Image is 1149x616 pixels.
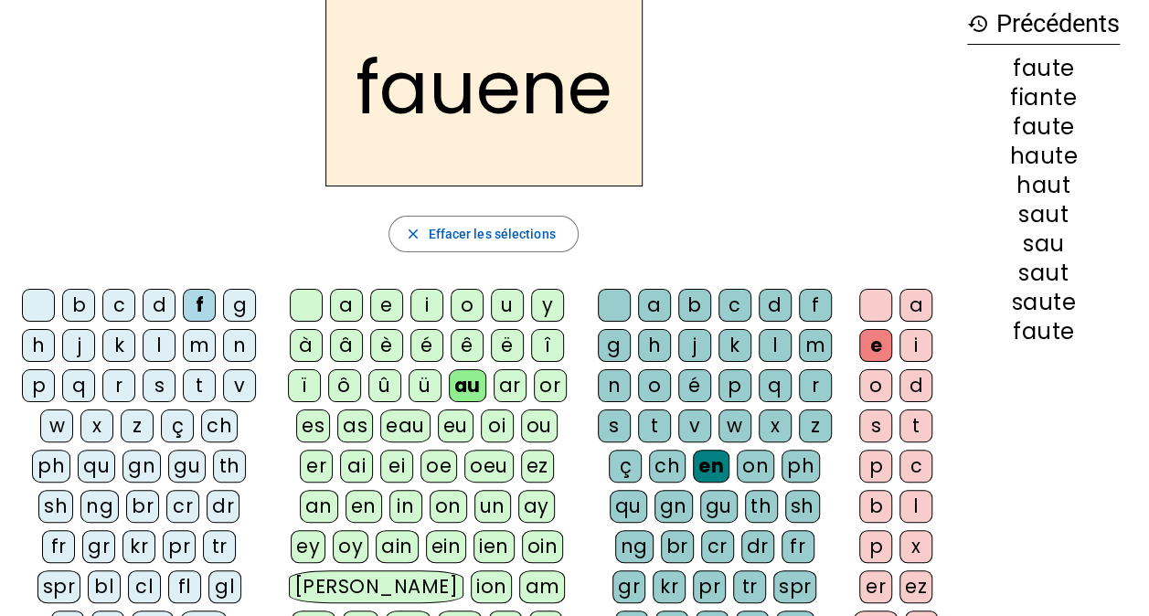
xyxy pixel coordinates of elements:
div: g [598,329,631,362]
div: w [40,409,73,442]
div: es [296,409,330,442]
div: th [213,450,246,483]
div: ph [782,450,820,483]
div: faute [967,321,1120,343]
div: é [410,329,443,362]
div: x [899,530,932,563]
div: am [519,570,565,603]
div: k [718,329,751,362]
div: s [859,409,892,442]
div: ain [376,530,419,563]
div: kr [653,570,686,603]
div: a [899,289,932,322]
div: è [370,329,403,362]
div: oeu [464,450,514,483]
div: s [143,369,176,402]
div: i [899,329,932,362]
div: e [370,289,403,322]
div: cr [166,490,199,523]
div: faute [967,58,1120,80]
div: oe [420,450,457,483]
div: s [598,409,631,442]
div: fl [168,570,201,603]
div: à [290,329,323,362]
div: m [799,329,832,362]
div: on [737,450,774,483]
div: î [531,329,564,362]
div: ê [451,329,484,362]
div: ey [291,530,325,563]
div: o [638,369,671,402]
div: en [346,490,382,523]
div: c [718,289,751,322]
div: x [759,409,792,442]
div: l [899,490,932,523]
div: ng [615,530,654,563]
div: th [745,490,778,523]
div: h [638,329,671,362]
div: er [859,570,892,603]
div: p [718,369,751,402]
div: [PERSON_NAME] [289,570,463,603]
div: ez [899,570,932,603]
div: q [759,369,792,402]
div: a [330,289,363,322]
div: qu [78,450,115,483]
div: o [451,289,484,322]
div: d [899,369,932,402]
div: t [638,409,671,442]
div: oi [481,409,514,442]
div: c [899,450,932,483]
div: saut [967,262,1120,284]
div: f [799,289,832,322]
div: haute [967,145,1120,167]
div: sh [785,490,820,523]
div: eu [438,409,473,442]
div: k [102,329,135,362]
div: eau [380,409,431,442]
div: i [410,289,443,322]
div: d [143,289,176,322]
div: h [22,329,55,362]
div: sau [967,233,1120,255]
div: ô [328,369,361,402]
div: o [859,369,892,402]
div: l [143,329,176,362]
div: kr [122,530,155,563]
div: b [678,289,711,322]
div: cl [128,570,161,603]
div: haut [967,175,1120,196]
div: f [183,289,216,322]
div: n [598,369,631,402]
div: v [678,409,711,442]
span: Effacer les sélections [428,223,555,245]
div: spr [37,570,81,603]
div: q [62,369,95,402]
div: v [223,369,256,402]
div: en [693,450,729,483]
div: ai [340,450,373,483]
div: y [531,289,564,322]
div: ë [491,329,524,362]
div: pr [163,530,196,563]
div: fr [42,530,75,563]
div: g [223,289,256,322]
div: gn [654,490,693,523]
div: z [121,409,154,442]
div: ch [201,409,238,442]
div: p [859,450,892,483]
div: z [799,409,832,442]
div: ion [471,570,513,603]
div: sh [38,490,73,523]
div: in [389,490,422,523]
div: û [368,369,401,402]
div: j [678,329,711,362]
div: br [126,490,159,523]
div: qu [610,490,647,523]
div: or [534,369,567,402]
div: a [638,289,671,322]
div: bl [88,570,121,603]
div: ez [521,450,554,483]
div: é [678,369,711,402]
div: gr [612,570,645,603]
